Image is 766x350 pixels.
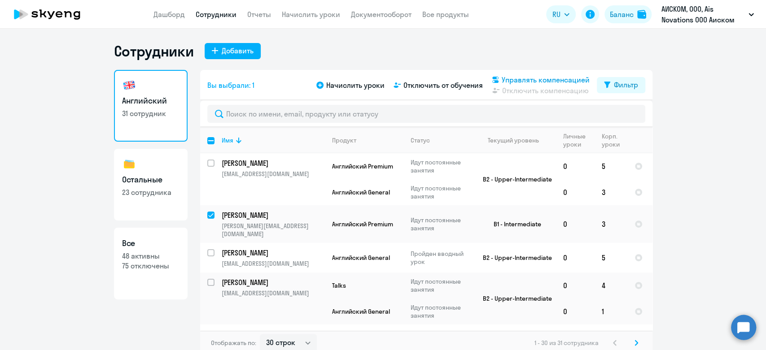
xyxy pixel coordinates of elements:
p: [EMAIL_ADDRESS][DOMAIN_NAME] [222,289,324,297]
span: Вы выбрали: 1 [207,80,254,91]
div: Добавить [222,45,254,56]
td: 0 [556,243,595,272]
a: Начислить уроки [282,10,340,19]
div: Баланс [610,9,634,20]
p: Пройден вводный урок [411,250,472,266]
td: B2 - Upper-Intermediate [473,243,556,272]
span: Talks [332,281,346,290]
button: Добавить [205,43,261,59]
p: Идут постоянные занятия [411,158,472,174]
a: Сотрудники [196,10,236,19]
a: [PERSON_NAME] [222,210,324,220]
a: [PERSON_NAME] [222,158,324,168]
span: Английский General [332,254,390,262]
div: Фильтр [614,79,638,90]
td: 1 [595,298,627,324]
div: Имя [222,136,324,144]
button: АИСКОМ, ООО, Ais Novations ООО Аиском [657,4,758,25]
div: Личные уроки [563,132,594,148]
input: Поиск по имени, email, продукту или статусу [207,105,645,123]
span: RU [552,9,560,20]
div: Корп. уроки [602,132,627,148]
p: [PERSON_NAME] [222,248,323,258]
p: [PERSON_NAME][EMAIL_ADDRESS][DOMAIN_NAME] [222,222,324,238]
span: Английский General [332,188,390,196]
a: [PERSON_NAME] [222,329,324,339]
span: Английский Premium [332,220,393,228]
a: Все48 активны75 отключены [114,228,188,299]
span: Английский General [332,307,390,315]
div: Текущий уровень [488,136,539,144]
p: [PERSON_NAME] [222,277,323,287]
a: Остальные23 сотрудника [114,149,188,220]
a: [PERSON_NAME] [222,277,324,287]
p: [PERSON_NAME] [222,158,323,168]
span: Начислить уроки [326,80,385,91]
h1: Сотрудники [114,42,194,60]
p: [PERSON_NAME] [222,329,323,339]
span: Отключить от обучения [403,80,483,91]
button: RU [546,5,576,23]
td: 5 [595,153,627,179]
p: 31 сотрудник [122,108,179,118]
td: B2 - Upper-Intermediate [473,272,556,324]
td: 5 [595,243,627,272]
span: Управлять компенсацией [502,74,590,85]
td: B1 - Intermediate [473,205,556,243]
p: [EMAIL_ADDRESS][DOMAIN_NAME] [222,259,324,268]
div: Статус [411,136,430,144]
button: Балансbalance [604,5,652,23]
p: Идут постоянные занятия [411,184,472,200]
a: Все продукты [422,10,469,19]
td: 0 [556,298,595,324]
p: [PERSON_NAME] [222,210,323,220]
td: 0 [556,153,595,179]
a: Дашборд [153,10,185,19]
button: Фильтр [597,77,645,93]
div: Имя [222,136,233,144]
div: Текущий уровень [480,136,556,144]
p: Идут постоянные занятия [411,277,472,294]
h3: Остальные [122,174,179,186]
h3: Все [122,238,179,249]
td: 3 [595,205,627,243]
a: Отчеты [247,10,271,19]
p: АИСКОМ, ООО, Ais Novations ООО Аиском [661,4,745,25]
span: Отображать по: [211,339,256,347]
td: 3 [595,179,627,205]
a: [PERSON_NAME] [222,248,324,258]
td: 0 [556,205,595,243]
td: 0 [556,179,595,205]
div: Продукт [332,136,356,144]
h3: Английский [122,95,179,107]
a: Английский31 сотрудник [114,70,188,142]
span: Английский Premium [332,162,393,170]
p: 48 активны [122,251,179,261]
img: balance [637,10,646,19]
td: B2 - Upper-Intermediate [473,153,556,205]
span: 1 - 30 из 31 сотрудника [534,339,599,347]
p: Идут постоянные занятия [411,216,472,232]
img: others [122,157,136,171]
p: [EMAIL_ADDRESS][DOMAIN_NAME] [222,170,324,178]
p: Идут постоянные занятия [411,303,472,320]
td: 0 [556,272,595,298]
td: 4 [595,272,627,298]
p: 75 отключены [122,261,179,271]
p: 23 сотрудника [122,187,179,197]
img: english [122,78,136,92]
a: Документооборот [351,10,411,19]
